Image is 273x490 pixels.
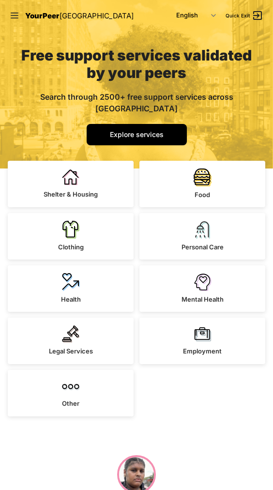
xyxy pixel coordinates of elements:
span: Quick Exit [226,12,250,19]
a: Employment [139,318,265,364]
span: Explore services [110,130,164,138]
span: Personal Care [182,243,224,251]
span: Clothing [58,243,84,251]
span: Health [61,295,81,303]
a: Other [8,370,134,416]
a: Shelter & Housing [8,161,134,207]
a: Personal Care [139,213,265,260]
span: Legal Services [49,347,93,355]
a: Explore services [87,124,187,145]
span: Other [62,399,79,407]
span: Free support services validated by your peers [21,46,252,81]
span: Search through 2500+ free support services across [GEOGRAPHIC_DATA] [40,92,233,113]
span: Employment [183,347,222,355]
a: Quick Exit [226,10,263,21]
span: Food [195,191,210,199]
a: YourPeer[GEOGRAPHIC_DATA] [25,10,134,22]
a: Health [8,265,134,312]
span: Shelter & Housing [44,190,98,198]
a: Clothing [8,213,134,260]
a: Legal Services [8,318,134,364]
a: Food [139,161,265,207]
span: YourPeer [25,11,60,20]
a: Mental Health [139,265,265,312]
span: Mental Health [182,295,224,303]
span: [GEOGRAPHIC_DATA] [60,11,134,20]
